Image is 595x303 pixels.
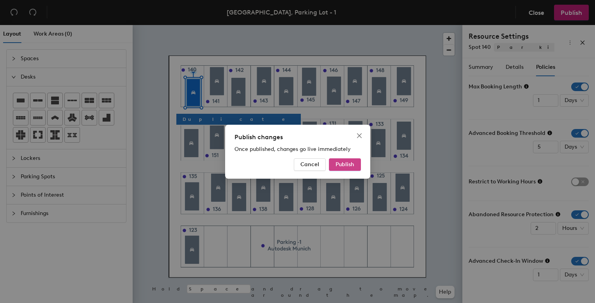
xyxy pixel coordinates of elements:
[294,158,326,171] button: Cancel
[234,146,351,152] span: Once published, changes go live immediately
[300,161,319,168] span: Cancel
[353,129,366,142] button: Close
[353,133,366,139] span: Close
[234,133,361,142] div: Publish changes
[356,133,362,139] span: close
[336,161,354,168] span: Publish
[329,158,361,171] button: Publish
